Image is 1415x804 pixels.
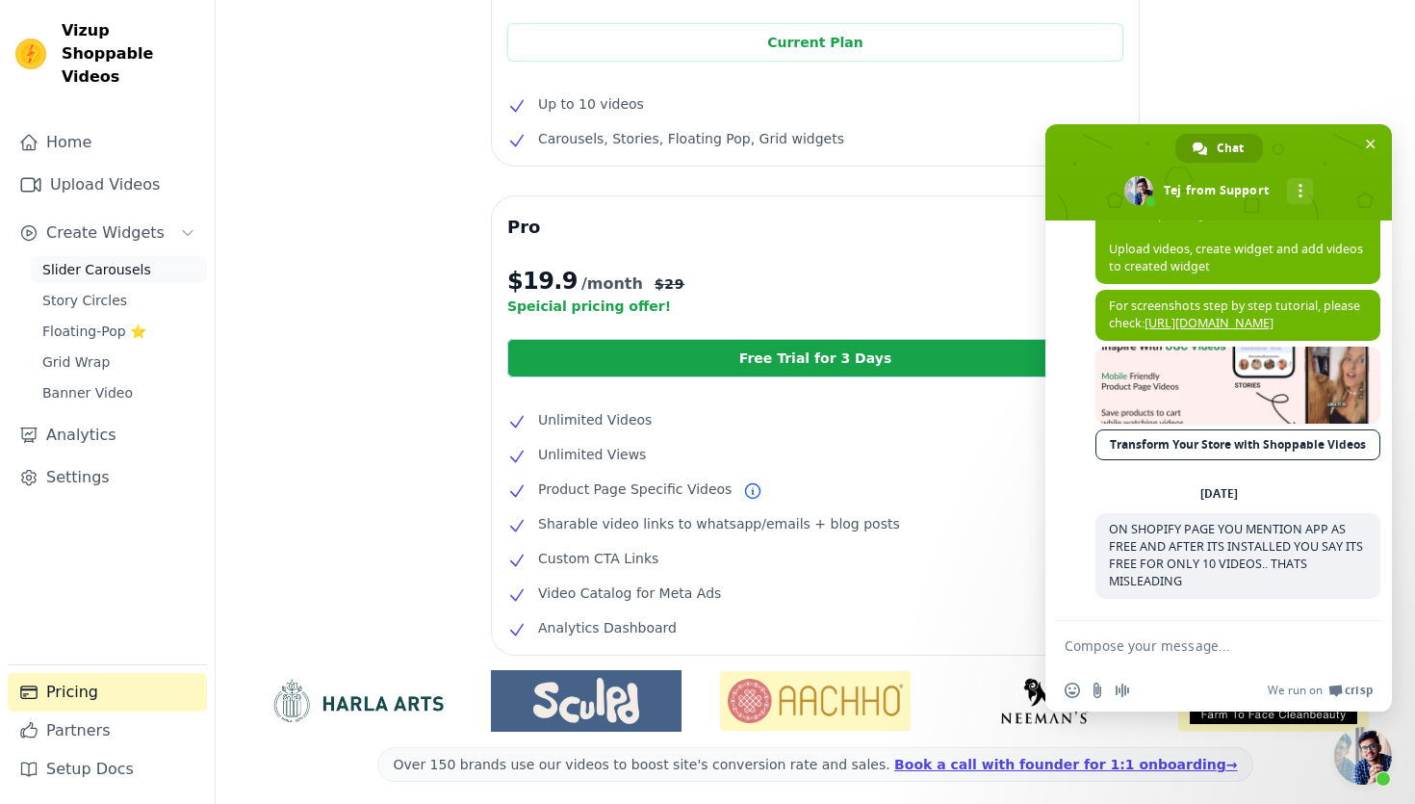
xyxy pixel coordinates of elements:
img: Aachho [720,671,911,731]
h3: Pro [507,212,1123,243]
span: Carousels, Stories, Floating Pop, Grid widgets [538,127,844,150]
span: ON SHOPIFY PAGE YOU MENTION APP AS FREE AND AFTER ITS INSTALLED YOU SAY ITS FREE FOR ONLY 10 VIDE... [1109,521,1363,589]
a: Settings [8,458,207,497]
span: $ 29 [655,274,684,294]
span: $ 19.9 [507,266,578,297]
span: Slider Carousels [42,260,151,279]
span: Analytics Dashboard [538,616,677,639]
a: Upload Videos [8,166,207,204]
a: Home [8,123,207,162]
span: Banner Video [42,383,133,402]
span: The setup is easy. Upload videos, create widget and add videos to created widget [1109,206,1363,274]
a: Grid Wrap [31,349,207,376]
div: Current Plan [507,23,1123,62]
span: Sharable video links to whatsapp/emails + blog posts [538,512,900,535]
div: Close chat [1334,727,1392,785]
img: Vizup [15,39,46,69]
span: Vizup Shoppable Videos [62,19,199,89]
a: Free Trial for 3 Days [507,339,1123,377]
a: Floating-Pop ⭐ [31,318,207,345]
span: Up to 10 videos [538,92,644,116]
span: We run on [1268,683,1323,698]
span: Insert an emoji [1065,683,1080,698]
li: Custom CTA Links [507,547,1123,570]
img: Sculpd US [491,678,682,724]
a: Pricing [8,673,207,712]
span: Chat [1217,134,1244,163]
span: Grid Wrap [42,352,110,372]
div: More channels [1287,178,1313,204]
span: Floating-Pop ⭐ [42,322,146,341]
li: Video Catalog for Meta Ads [507,582,1123,605]
span: Product Page Specific Videos [538,478,732,501]
span: Unlimited Views [538,443,646,466]
textarea: Compose your message... [1065,637,1330,655]
a: Setup Docs [8,750,207,789]
a: Transform Your Store with Shoppable Videos [1095,429,1380,460]
img: HarlaArts [262,678,452,724]
button: Create Widgets [8,214,207,252]
a: Story Circles [31,287,207,314]
a: Analytics [8,416,207,454]
a: We run onCrisp [1268,683,1373,698]
span: Close chat [1360,134,1380,154]
span: Unlimited Videos [538,408,652,431]
a: Banner Video [31,379,207,406]
a: Slider Carousels [31,256,207,283]
span: For screenshots step by step tutorial, please check: [1109,298,1360,331]
span: /month [581,272,643,296]
a: Partners [8,712,207,750]
img: Neeman's [949,678,1140,724]
span: Send a file [1090,683,1105,698]
span: Story Circles [42,291,127,310]
a: [URL][DOMAIN_NAME] [1145,315,1273,331]
a: Book a call with founder for 1:1 onboarding [894,757,1237,772]
span: Crisp [1345,683,1373,698]
span: Create Widgets [46,221,165,245]
div: [DATE] [1200,488,1238,500]
p: Speicial pricing offer! [507,297,1123,316]
div: Chat [1175,134,1263,163]
span: Audio message [1115,683,1130,698]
